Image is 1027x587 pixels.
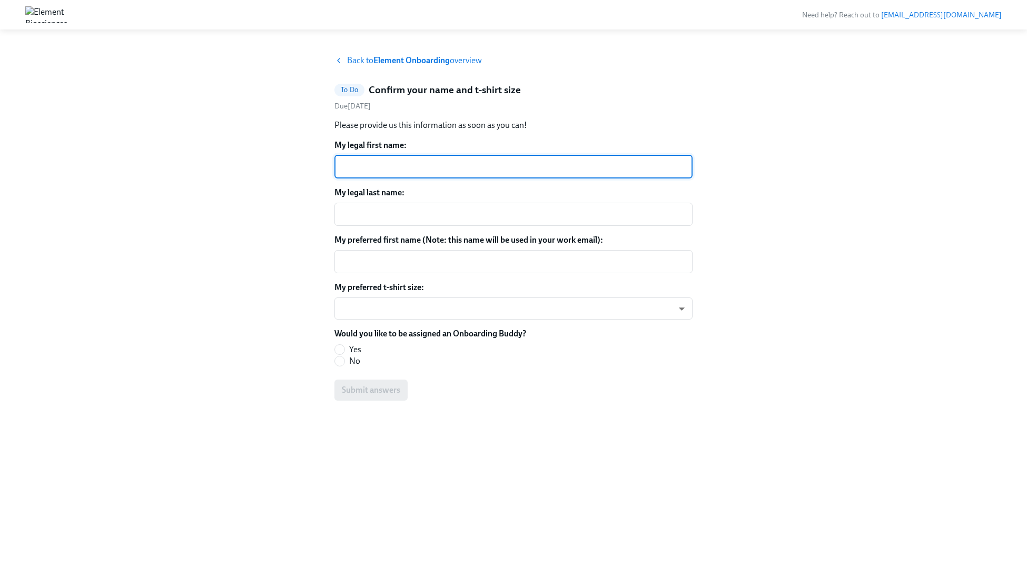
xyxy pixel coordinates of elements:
[802,11,1002,19] span: Need help? Reach out to
[881,11,1002,19] a: [EMAIL_ADDRESS][DOMAIN_NAME]
[369,83,521,97] h5: Confirm your name and t-shirt size
[347,55,482,66] span: Back to overview
[334,55,693,66] a: Back toElement Onboardingoverview
[334,234,693,246] label: My preferred first name (Note: this name will be used in your work email):
[334,102,371,111] span: Wednesday, September 3rd 2025, 9:00 am
[25,6,67,23] img: Element Biosciences
[334,297,693,320] div: ​
[334,328,526,340] label: Would you like to be assigned an Onboarding Buddy?
[334,187,693,198] label: My legal last name:
[334,282,693,293] label: My preferred t-shirt size:
[334,140,693,151] label: My legal first name:
[349,344,361,355] span: Yes
[334,120,693,131] p: Please provide us this information as soon as you can!
[349,355,360,367] span: No
[373,55,450,65] strong: Element Onboarding
[334,86,364,94] span: To Do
